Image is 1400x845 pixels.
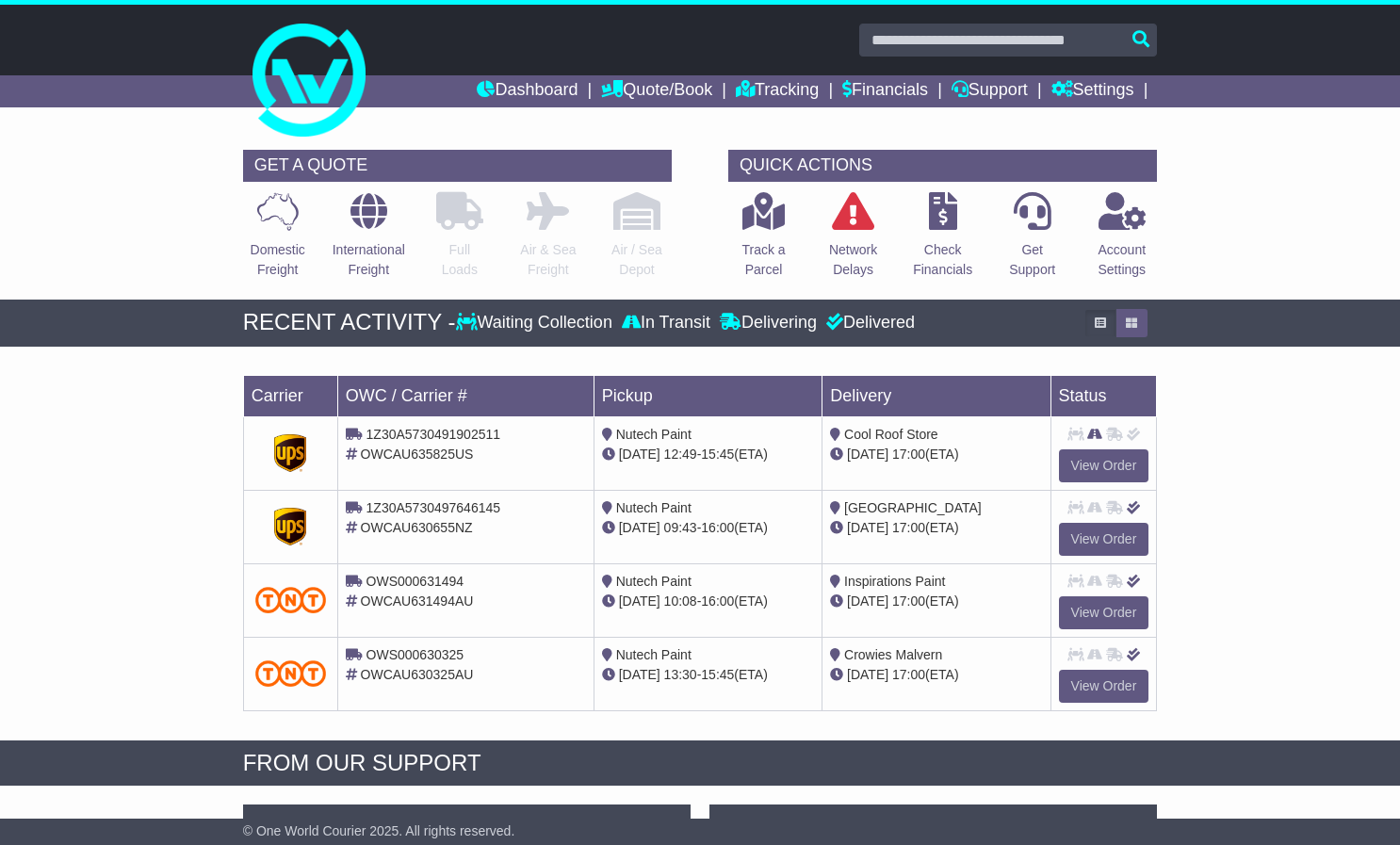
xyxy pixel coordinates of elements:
span: OWS000630325 [366,647,464,662]
a: Financials [842,75,928,107]
span: 16:00 [701,520,734,535]
span: [DATE] [619,593,660,609]
span: [DATE] [847,667,888,682]
a: Support [952,75,1028,107]
span: 16:00 [701,593,734,609]
p: Air & Sea Freight [520,240,576,280]
a: NetworkDelays [828,191,878,290]
td: Status [1050,375,1157,416]
span: Cool Roof Store [844,427,938,442]
a: Quote/Book [601,75,712,107]
span: [DATE] [847,520,888,535]
div: Delivered [822,313,915,333]
span: 17:00 [892,593,925,609]
span: Nutech Paint [616,574,692,589]
a: GetSupport [1008,191,1056,290]
span: 15:45 [701,447,734,462]
td: Pickup [594,375,822,416]
a: View Order [1059,596,1149,629]
span: 13:30 [664,667,697,682]
a: AccountSettings [1097,191,1147,290]
p: Check Financials [913,240,972,280]
p: Full Loads [436,240,483,280]
span: 09:43 [664,520,697,535]
div: - (ETA) [602,592,814,611]
p: Track a Parcel [741,240,785,280]
a: Dashboard [477,75,578,107]
span: 12:49 [664,447,697,462]
span: OWCAU635825US [361,447,474,462]
span: [DATE] [847,447,888,462]
span: Nutech Paint [616,500,692,515]
span: 17:00 [892,667,925,682]
span: [DATE] [847,593,888,609]
span: [DATE] [619,520,660,535]
div: Delivering [715,313,822,333]
span: Nutech Paint [616,647,692,662]
div: Waiting Collection [456,313,617,333]
span: Nutech Paint [616,427,692,442]
td: Carrier [243,375,337,416]
a: DomesticFreight [250,191,306,290]
a: Settings [1051,75,1134,107]
a: Track aParcel [741,191,786,290]
a: View Order [1059,449,1149,482]
span: 10:08 [664,593,697,609]
span: Crowies Malvern [844,647,942,662]
img: GetCarrierServiceDarkLogo [274,508,306,545]
span: [GEOGRAPHIC_DATA] [844,500,982,515]
span: OWCAU630655NZ [361,520,473,535]
span: OWS000631494 [366,574,464,589]
img: TNT_Domestic.png [255,587,326,612]
div: - (ETA) [602,665,814,685]
p: Domestic Freight [251,240,305,280]
td: OWC / Carrier # [337,375,594,416]
a: CheckFinancials [912,191,973,290]
a: View Order [1059,523,1149,556]
a: Tracking [736,75,819,107]
span: 1Z30A5730491902511 [366,427,500,442]
div: (ETA) [830,665,1042,685]
span: [DATE] [619,447,660,462]
img: TNT_Domestic.png [255,660,326,686]
div: - (ETA) [602,518,814,538]
span: OWCAU630325AU [361,667,474,682]
div: RECENT ACTIVITY - [243,309,456,336]
p: Get Support [1009,240,1055,280]
div: GET A QUOTE [243,150,672,182]
a: View Order [1059,670,1149,703]
div: - (ETA) [602,445,814,464]
p: Account Settings [1098,240,1146,280]
img: GetCarrierServiceDarkLogo [274,434,306,472]
span: 17:00 [892,447,925,462]
div: (ETA) [830,518,1042,538]
div: In Transit [617,313,715,333]
span: 15:45 [701,667,734,682]
p: Air / Sea Depot [611,240,662,280]
td: Delivery [822,375,1050,416]
span: 1Z30A5730497646145 [366,500,500,515]
span: © One World Courier 2025. All rights reserved. [243,823,515,838]
p: International Freight [333,240,405,280]
div: FROM OUR SUPPORT [243,750,1158,777]
span: Inspirations Paint [844,574,945,589]
a: InternationalFreight [332,191,406,290]
div: (ETA) [830,445,1042,464]
span: OWCAU631494AU [361,593,474,609]
div: QUICK ACTIONS [728,150,1157,182]
span: [DATE] [619,667,660,682]
span: 17:00 [892,520,925,535]
div: (ETA) [830,592,1042,611]
p: Network Delays [829,240,877,280]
